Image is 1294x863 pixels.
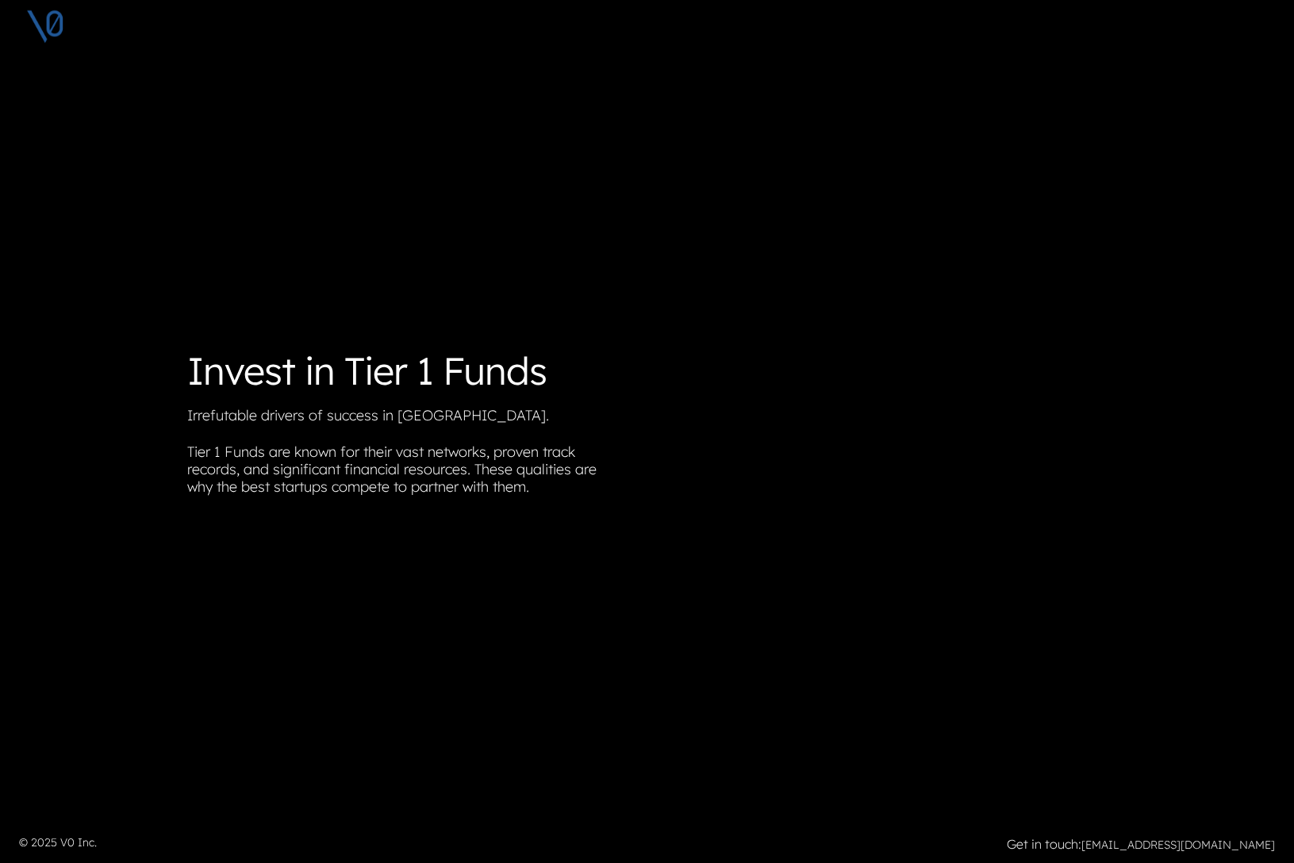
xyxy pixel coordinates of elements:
h1: Invest in Tier 1 Funds [187,348,635,394]
img: V0 logo [25,6,65,46]
a: [EMAIL_ADDRESS][DOMAIN_NAME] [1081,838,1275,852]
p: Irrefutable drivers of success in [GEOGRAPHIC_DATA]. [187,407,635,431]
strong: Get in touch: [1007,836,1081,852]
p: © 2025 V0 Inc. [19,834,638,851]
p: Tier 1 Funds are known for their vast networks, proven track records, and significant financial r... [187,443,635,502]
